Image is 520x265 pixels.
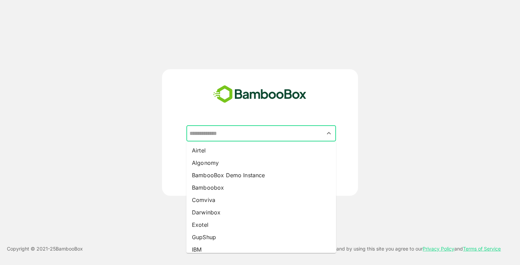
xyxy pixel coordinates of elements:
[186,206,336,219] li: Darwinbox
[186,219,336,231] li: Exotel
[463,246,501,252] a: Terms of Service
[186,243,336,256] li: IBM
[209,83,310,106] img: bamboobox
[7,245,83,253] p: Copyright © 2021- 25 BambooBox
[186,194,336,206] li: Comviva
[286,245,501,253] p: This site uses cookies and by using this site you agree to our and
[186,144,336,157] li: Airtel
[186,169,336,181] li: BambooBox Demo Instance
[423,246,454,252] a: Privacy Policy
[186,181,336,194] li: Bamboobox
[186,231,336,243] li: GupShup
[186,157,336,169] li: Algonomy
[324,129,334,138] button: Close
